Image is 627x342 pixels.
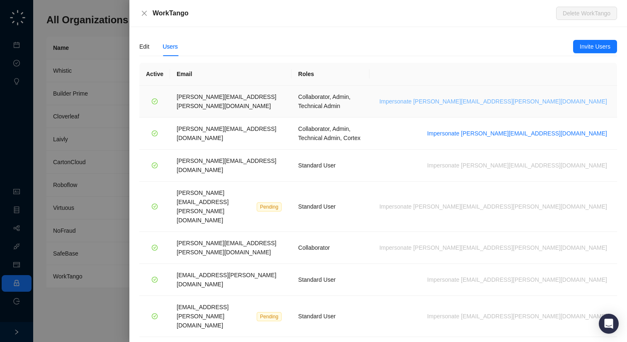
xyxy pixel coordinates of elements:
span: Impersonate [PERSON_NAME][EMAIL_ADDRESS][DOMAIN_NAME] [427,129,607,138]
button: Delete WorkTango [556,7,617,20]
div: Edit [139,42,149,51]
span: Pending [257,312,282,321]
div: WorkTango [153,8,556,18]
td: Collaborator [292,232,369,264]
td: Collaborator, Admin, Technical Admin, Cortex [292,118,369,150]
button: Impersonate [EMAIL_ADDRESS][PERSON_NAME][DOMAIN_NAME] [424,311,610,321]
span: close [141,10,148,17]
span: Pending [257,202,282,212]
div: Open Intercom Messenger [599,314,619,334]
span: check-circle [152,313,158,319]
span: check-circle [152,204,158,209]
button: Impersonate [PERSON_NAME][EMAIL_ADDRESS][PERSON_NAME][DOMAIN_NAME] [376,243,610,253]
button: Impersonate [PERSON_NAME][EMAIL_ADDRESS][PERSON_NAME][DOMAIN_NAME] [376,202,610,212]
span: [PERSON_NAME][EMAIL_ADDRESS][PERSON_NAME][DOMAIN_NAME] [177,189,228,224]
th: Email [170,63,292,86]
span: check-circle [152,277,158,283]
th: Active [139,63,170,86]
span: [PERSON_NAME][EMAIL_ADDRESS][PERSON_NAME][DOMAIN_NAME] [177,240,276,256]
span: [EMAIL_ADDRESS][PERSON_NAME][DOMAIN_NAME] [177,272,276,288]
button: Impersonate [PERSON_NAME][EMAIL_ADDRESS][DOMAIN_NAME] [424,128,610,138]
th: Roles [292,63,369,86]
span: Impersonate [PERSON_NAME][EMAIL_ADDRESS][PERSON_NAME][DOMAIN_NAME] [379,97,607,106]
td: Standard User [292,264,369,296]
button: Impersonate [EMAIL_ADDRESS][PERSON_NAME][DOMAIN_NAME] [424,275,610,285]
span: [PERSON_NAME][EMAIL_ADDRESS][PERSON_NAME][DOMAIN_NAME] [177,93,276,109]
span: check-circle [152,162,158,168]
span: [PERSON_NAME][EMAIL_ADDRESS][DOMAIN_NAME] [177,157,276,173]
span: check-circle [152,245,158,251]
td: Standard User [292,150,369,182]
span: check-circle [152,130,158,136]
div: Users [163,42,178,51]
span: Invite Users [580,42,610,51]
button: Invite Users [573,40,617,53]
button: Impersonate [PERSON_NAME][EMAIL_ADDRESS][PERSON_NAME][DOMAIN_NAME] [376,96,610,106]
span: [EMAIL_ADDRESS][PERSON_NAME][DOMAIN_NAME] [177,304,228,329]
span: check-circle [152,98,158,104]
td: Collaborator, Admin, Technical Admin [292,86,369,118]
button: Impersonate [PERSON_NAME][EMAIL_ADDRESS][DOMAIN_NAME] [424,160,610,170]
td: Standard User [292,296,369,337]
span: [PERSON_NAME][EMAIL_ADDRESS][DOMAIN_NAME] [177,125,276,141]
td: Standard User [292,182,369,232]
button: Close [139,8,149,18]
